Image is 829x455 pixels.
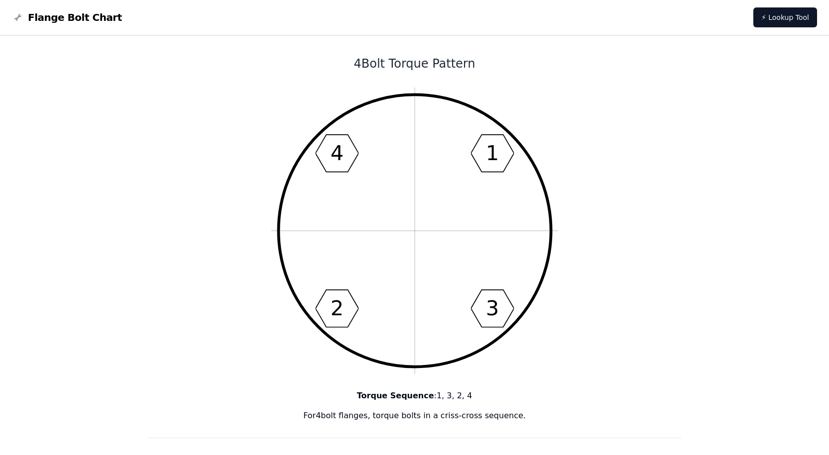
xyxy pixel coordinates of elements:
[28,10,122,24] span: Flange Bolt Chart
[147,56,682,72] h1: 4 Bolt Torque Pattern
[12,10,122,24] a: Flange Bolt Chart LogoFlange Bolt Chart
[12,11,24,23] img: Flange Bolt Chart Logo
[330,296,343,320] text: 2
[485,141,498,165] text: 1
[147,410,682,422] p: For 4 bolt flanges, torque bolts in a criss-cross sequence.
[330,141,343,165] text: 4
[485,296,498,320] text: 3
[147,390,682,402] p: : 1, 3, 2, 4
[357,391,434,400] b: Torque Sequence
[753,7,817,27] a: ⚡ Lookup Tool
